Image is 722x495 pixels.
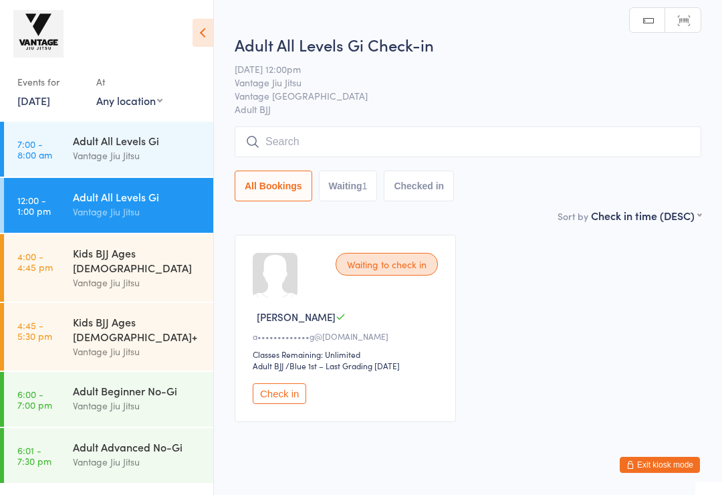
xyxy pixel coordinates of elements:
[17,389,52,410] time: 6:00 - 7:00 pm
[319,171,378,201] button: Waiting1
[235,171,312,201] button: All Bookings
[73,275,202,290] div: Vantage Jiu Jitsu
[73,133,202,148] div: Adult All Levels Gi
[235,102,701,116] span: Adult BJJ
[73,344,202,359] div: Vantage Jiu Jitsu
[257,310,336,324] span: [PERSON_NAME]
[336,253,438,276] div: Waiting to check in
[17,445,51,466] time: 6:01 - 7:30 pm
[73,454,202,470] div: Vantage Jiu Jitsu
[285,360,400,371] span: / Blue 1st – Last Grading [DATE]
[73,204,202,219] div: Vantage Jiu Jitsu
[253,330,442,342] div: a•••••••••••••g@[DOMAIN_NAME]
[73,398,202,413] div: Vantage Jiu Jitsu
[4,234,213,302] a: 4:00 -4:45 pmKids BJJ Ages [DEMOGRAPHIC_DATA]Vantage Jiu Jitsu
[17,251,53,272] time: 4:00 - 4:45 pm
[4,303,213,371] a: 4:45 -5:30 pmKids BJJ Ages [DEMOGRAPHIC_DATA]+Vantage Jiu Jitsu
[253,349,442,360] div: Classes Remaining: Unlimited
[4,178,213,233] a: 12:00 -1:00 pmAdult All Levels GiVantage Jiu Jitsu
[4,428,213,483] a: 6:01 -7:30 pmAdult Advanced No-GiVantage Jiu Jitsu
[17,71,83,93] div: Events for
[253,383,306,404] button: Check in
[235,62,681,76] span: [DATE] 12:00pm
[591,208,701,223] div: Check in time (DESC)
[620,457,700,473] button: Exit kiosk mode
[73,439,202,454] div: Adult Advanced No-Gi
[4,122,213,177] a: 7:00 -8:00 amAdult All Levels GiVantage Jiu Jitsu
[235,126,701,157] input: Search
[73,383,202,398] div: Adult Beginner No-Gi
[73,314,202,344] div: Kids BJJ Ages [DEMOGRAPHIC_DATA]+
[17,93,50,108] a: [DATE]
[96,71,162,93] div: At
[17,138,52,160] time: 7:00 - 8:00 am
[235,33,701,56] h2: Adult All Levels Gi Check-in
[17,195,51,216] time: 12:00 - 1:00 pm
[73,245,202,275] div: Kids BJJ Ages [DEMOGRAPHIC_DATA]
[17,320,52,341] time: 4:45 - 5:30 pm
[235,76,681,89] span: Vantage Jiu Jitsu
[253,360,283,371] div: Adult BJJ
[362,181,368,191] div: 1
[96,93,162,108] div: Any location
[558,209,588,223] label: Sort by
[235,89,681,102] span: Vantage [GEOGRAPHIC_DATA]
[13,10,64,58] img: Vantage Jiu Jitsu
[384,171,454,201] button: Checked in
[73,189,202,204] div: Adult All Levels Gi
[4,372,213,427] a: 6:00 -7:00 pmAdult Beginner No-GiVantage Jiu Jitsu
[73,148,202,163] div: Vantage Jiu Jitsu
